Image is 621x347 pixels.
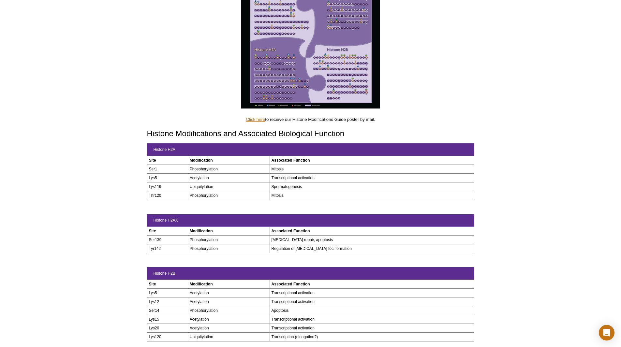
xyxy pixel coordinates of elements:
[147,244,188,253] td: Tyr142
[270,297,474,306] td: Transcriptional activation
[270,289,474,297] td: Transcriptional activation
[188,289,270,297] td: Acetylation
[272,158,310,163] strong: Associated Function
[147,165,188,173] td: Ser1
[147,324,188,333] td: Lys20
[270,306,474,315] td: Apoptosis
[270,333,474,341] td: Transcription (elongation?)
[270,236,474,244] td: [MEDICAL_DATA] repair, apoptosis
[188,236,270,244] td: Phosphorylation
[246,117,265,122] a: Click here
[147,143,474,156] div: Histone H2A
[147,267,474,280] div: Histone H2B
[188,315,270,324] td: Acetylation
[149,229,156,233] strong: Site
[188,297,270,306] td: Acetylation
[270,191,474,200] td: Mitosis
[147,182,188,191] td: Lys119
[188,324,270,333] td: Acetylation
[272,282,310,286] strong: Associated Function
[147,306,188,315] td: Ser14
[188,333,270,341] td: Ubiquitylation
[147,214,474,226] div: Histone H2AX
[270,324,474,333] td: Transcriptional activation
[190,229,213,233] strong: Modification
[270,173,474,182] td: Transcriptional activation
[270,244,474,253] td: Regulation of [MEDICAL_DATA] foci formation
[147,289,188,297] td: Lys5
[188,182,270,191] td: Ubiquitylation
[147,117,474,123] p: to receive our Histone Modifications Guide poster by mail.
[190,158,213,163] strong: Modification
[190,282,213,286] strong: Modification
[599,325,614,340] div: Open Intercom Messenger
[188,306,270,315] td: Phosphorylation
[149,282,156,286] strong: Site
[188,165,270,173] td: Phosphorylation
[188,173,270,182] td: Acetylation
[272,229,310,233] strong: Associated Function
[188,244,270,253] td: Phosphorylation
[270,315,474,324] td: Transcriptional activation
[147,333,188,341] td: Lys120
[147,129,474,138] h2: Histone Modifications and Associated Biological Function
[149,158,156,163] strong: Site
[147,297,188,306] td: Lys12
[147,315,188,324] td: Lys15
[147,173,188,182] td: Lys5
[188,191,270,200] td: Phosphorylation
[147,236,188,244] td: Ser139
[147,191,188,200] td: Thr120
[270,165,474,173] td: Mitosis
[270,182,474,191] td: Spermatogenesis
